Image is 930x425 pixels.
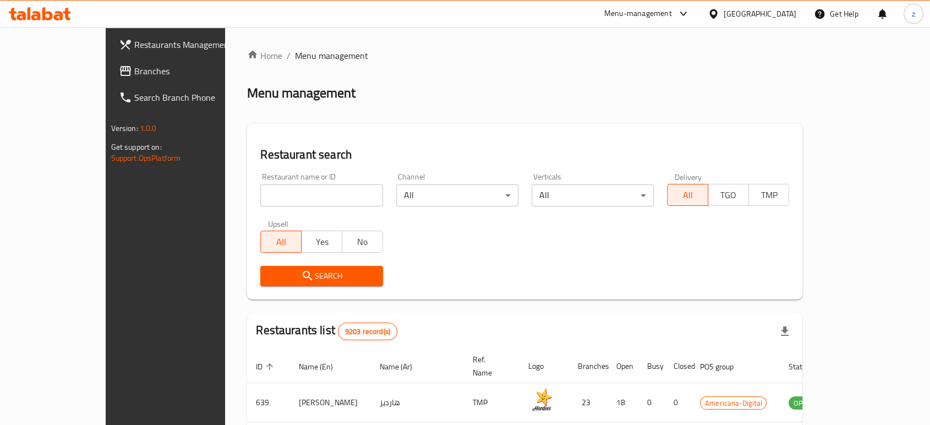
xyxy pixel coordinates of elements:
td: 23 [569,383,608,422]
nav: breadcrumb [247,49,802,62]
td: TMP [464,383,519,422]
span: Name (En) [299,360,347,373]
span: Search [269,269,374,283]
td: هارديز [371,383,464,422]
button: TGO [708,184,749,206]
span: Ref. Name [473,353,506,379]
a: Home [247,49,282,62]
button: Search [260,266,382,286]
input: Search for restaurant name or ID.. [260,184,382,206]
td: 639 [247,383,290,422]
div: Total records count [338,323,397,340]
span: TMP [753,187,785,203]
div: OPEN [789,396,816,410]
th: Open [608,350,638,383]
span: Name (Ar) [380,360,426,373]
span: Status [789,360,824,373]
td: [PERSON_NAME] [290,383,371,422]
h2: Menu management [247,84,355,102]
span: Menu management [295,49,368,62]
span: Yes [306,234,338,250]
button: All [260,231,302,253]
span: 9203 record(s) [338,326,397,337]
button: No [342,231,383,253]
span: OPEN [789,397,816,410]
span: ID [256,360,277,373]
span: Americana-Digital [701,397,766,410]
th: Closed [665,350,691,383]
h2: Restaurants list [256,322,397,340]
span: All [265,234,297,250]
div: Export file [772,318,798,345]
label: Upsell [268,220,288,227]
div: All [532,184,654,206]
span: 1.0.0 [140,121,157,135]
h2: Restaurant search [260,146,789,163]
li: / [287,49,291,62]
span: No [347,234,379,250]
th: Logo [519,350,569,383]
span: Branches [134,64,252,78]
button: All [667,184,708,206]
span: POS group [700,360,748,373]
span: TGO [713,187,745,203]
a: Search Branch Phone [110,84,261,111]
a: Support.OpsPlatform [111,151,181,165]
span: z [912,8,915,20]
td: 18 [608,383,638,422]
button: Yes [301,231,342,253]
span: Restaurants Management [134,38,252,51]
td: 0 [638,383,665,422]
div: Menu-management [604,7,672,20]
td: 0 [665,383,691,422]
span: All [672,187,704,203]
th: Busy [638,350,665,383]
img: Hardee's [528,386,556,414]
button: TMP [748,184,790,206]
span: Search Branch Phone [134,91,252,104]
label: Delivery [675,173,702,181]
span: Get support on: [111,140,162,154]
a: Restaurants Management [110,31,261,58]
div: All [396,184,518,206]
div: [GEOGRAPHIC_DATA] [724,8,796,20]
a: Branches [110,58,261,84]
span: Version: [111,121,138,135]
th: Branches [569,350,608,383]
